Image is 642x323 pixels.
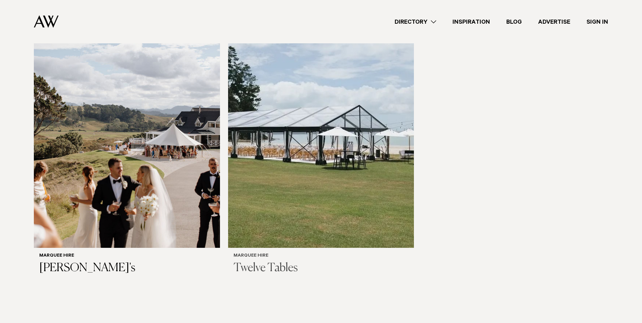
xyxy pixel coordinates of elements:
[39,253,215,259] h6: Marquee Hire
[444,17,498,26] a: Inspiration
[386,17,444,26] a: Directory
[530,17,578,26] a: Advertise
[234,253,409,259] h6: Marquee Hire
[498,17,530,26] a: Blog
[34,15,59,28] img: Auckland Weddings Logo
[39,261,215,275] h3: [PERSON_NAME]'s
[578,17,616,26] a: Sign In
[234,261,409,275] h3: Twelve Tables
